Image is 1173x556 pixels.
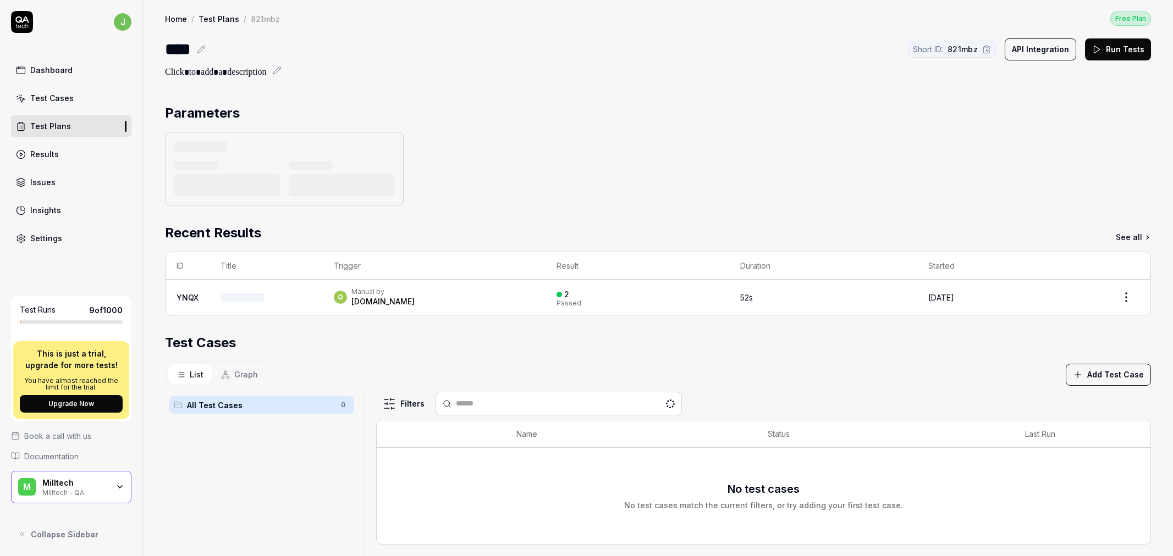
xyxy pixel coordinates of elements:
a: Settings [11,227,131,249]
div: Test Cases [30,92,74,104]
a: Book a call with us [11,430,131,442]
p: This is just a trial, upgrade for more tests! [20,348,123,371]
a: Documentation [11,451,131,462]
div: Milltech [42,478,108,488]
div: Milltech - QA [42,487,108,496]
th: Trigger [323,252,546,280]
th: Status [757,420,1014,448]
h2: Recent Results [165,223,261,243]
button: Graph [212,364,267,385]
div: Manual by [351,287,415,296]
button: Upgrade Now [20,395,123,413]
span: Book a call with us [24,430,91,442]
h2: Test Cases [165,333,236,353]
span: Graph [234,369,258,380]
a: YNQX [177,293,199,302]
a: Results [11,143,131,165]
h5: Test Runs [20,305,56,315]
a: Test Plans [11,115,131,137]
span: M [18,478,36,496]
span: List [190,369,203,380]
div: Settings [30,232,62,244]
span: Collapse Sidebar [31,529,98,540]
a: Insights [11,199,131,221]
th: Name [505,420,756,448]
th: Title [210,252,323,280]
div: / [244,13,246,24]
div: Results [30,148,59,160]
a: See all [1116,231,1151,243]
button: API Integration [1005,38,1076,60]
button: j [114,11,131,33]
button: Add Test Case [1066,364,1151,386]
span: Short ID: [913,43,943,55]
button: List [168,364,212,385]
th: Last Run [1014,420,1128,448]
div: No test cases match the current filters, or try adding your first test case. [624,499,903,511]
span: j [114,13,131,31]
h2: Parameters [165,103,240,123]
a: Issues [11,171,131,193]
div: Free Plan [1110,12,1151,26]
div: Issues [30,176,56,188]
a: Dashboard [11,59,131,81]
div: Insights [30,204,61,216]
button: Run Tests [1085,38,1151,60]
button: Filters [376,393,431,415]
time: [DATE] [928,293,954,302]
div: 2 [564,290,569,299]
p: You have almost reached the limit for the trial. [20,377,123,391]
span: 0 [337,398,350,412]
div: Passed [557,300,581,307]
div: 821mbz [251,13,280,24]
span: 9 of 1000 [89,304,123,316]
span: 821mbz [948,43,978,55]
button: MMilltechMilltech - QA [11,471,131,504]
a: Test Cases [11,87,131,109]
div: Test Plans [30,120,71,132]
div: [DOMAIN_NAME] [351,296,415,307]
time: 52s [740,293,753,302]
span: Q [334,291,347,304]
a: Test Plans [199,13,239,24]
span: All Test Cases [187,399,334,411]
div: Dashboard [30,64,73,76]
a: Home [165,13,187,24]
span: Documentation [24,451,79,462]
button: Free Plan [1110,11,1151,26]
th: Result [546,252,729,280]
h3: No test cases [728,481,800,497]
th: Duration [729,252,917,280]
th: ID [166,252,210,280]
button: Collapse Sidebar [11,523,131,545]
th: Started [917,252,1102,280]
div: / [191,13,194,24]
